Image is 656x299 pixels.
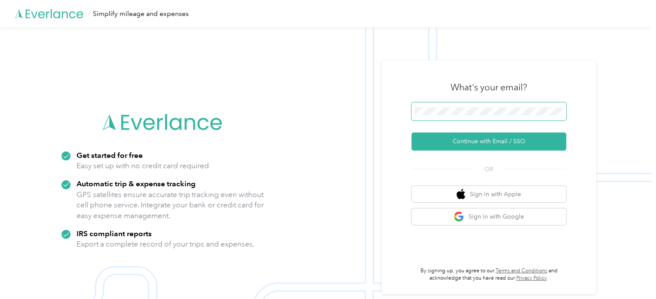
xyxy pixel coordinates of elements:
[474,165,504,174] span: OR
[516,275,547,281] a: Privacy Policy
[411,267,566,282] p: By signing up, you agree to our and acknowledge that you have read our .
[77,239,254,250] p: Export a complete record of your trips and expenses.
[457,189,465,200] img: apple logo
[93,9,189,19] div: Simplify mileage and expenses
[411,133,566,151] button: Continue with Email / SSO
[77,179,196,188] strong: Automatic trip & expense tracking
[411,186,566,203] button: apple logoSign in with Apple
[77,151,143,160] strong: Get started for free
[454,211,464,222] img: google logo
[77,229,152,238] strong: IRS compliant reports
[77,160,209,171] p: Easy set up with no credit card required
[496,268,547,274] a: Terms and Conditions
[77,189,264,221] p: GPS satellites ensure accurate trip tracking even without cell phone service. Integrate your bank...
[411,208,566,225] button: google logoSign in with Google
[451,81,527,93] h3: What's your email?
